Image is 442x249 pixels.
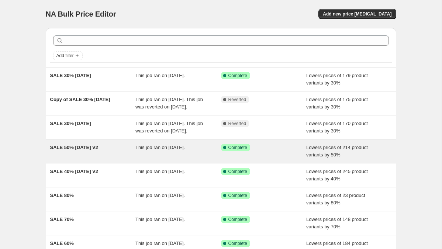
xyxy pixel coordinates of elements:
span: This job ran on [DATE]. This job was reverted on [DATE]. [135,97,203,110]
span: SALE 40% [DATE] V2 [50,169,99,174]
span: This job ran on [DATE]. [135,145,185,150]
button: Add new price [MEDICAL_DATA] [318,9,396,19]
span: NA Bulk Price Editor [46,10,116,18]
span: SALE 70% [50,217,74,222]
span: Complete [228,145,247,151]
span: SALE 60% [50,241,74,246]
span: This job ran on [DATE]. [135,217,185,222]
span: SALE 30% [DATE] [50,73,91,78]
span: Complete [228,217,247,222]
span: Complete [228,169,247,174]
button: Add filter [53,51,83,60]
span: Complete [228,193,247,198]
span: Add filter [56,53,74,59]
span: Add new price [MEDICAL_DATA] [323,11,391,17]
span: Lowers prices of 214 product variants by 50% [306,145,368,158]
span: This job ran on [DATE]. [135,169,185,174]
span: Lowers prices of 170 product variants by 30% [306,121,368,134]
span: This job ran on [DATE]. [135,193,185,198]
span: Complete [228,241,247,246]
span: SALE 50% [DATE] V2 [50,145,99,150]
span: Lowers prices of 23 product variants by 80% [306,193,365,205]
span: SALE 30% [DATE] [50,121,91,126]
span: Lowers prices of 148 product variants by 70% [306,217,368,229]
span: This job ran on [DATE]. [135,241,185,246]
span: Copy of SALE 30% [DATE] [50,97,110,102]
span: This job ran on [DATE]. This job was reverted on [DATE]. [135,121,203,134]
span: Lowers prices of 175 product variants by 30% [306,97,368,110]
span: SALE 80% [50,193,74,198]
span: This job ran on [DATE]. [135,73,185,78]
span: Reverted [228,121,246,127]
span: Reverted [228,97,246,103]
span: Lowers prices of 179 product variants by 30% [306,73,368,86]
span: Lowers prices of 245 product variants by 40% [306,169,368,181]
span: Complete [228,73,247,79]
